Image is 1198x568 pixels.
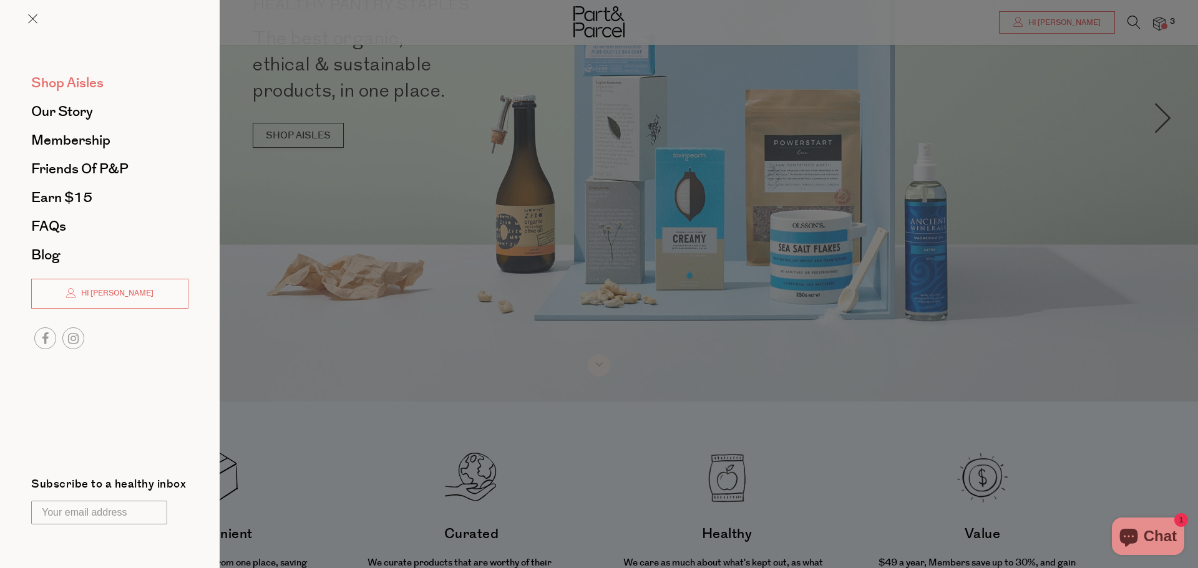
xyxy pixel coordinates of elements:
span: Membership [31,130,110,150]
a: Hi [PERSON_NAME] [31,279,188,309]
inbox-online-store-chat: Shopify online store chat [1108,517,1188,558]
a: Earn $15 [31,191,188,205]
span: Hi [PERSON_NAME] [78,288,153,299]
span: Earn $15 [31,188,92,208]
a: Blog [31,248,188,262]
span: Shop Aisles [31,73,104,93]
span: Our Story [31,102,93,122]
a: Friends of P&P [31,162,188,176]
a: FAQs [31,219,188,233]
span: Blog [31,245,60,265]
input: Your email address [31,501,167,524]
span: FAQs [31,216,66,236]
a: Shop Aisles [31,76,188,90]
a: Membership [31,133,188,147]
a: Our Story [31,105,188,118]
span: Friends of P&P [31,159,129,179]
label: Subscribe to a healthy inbox [31,479,186,494]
